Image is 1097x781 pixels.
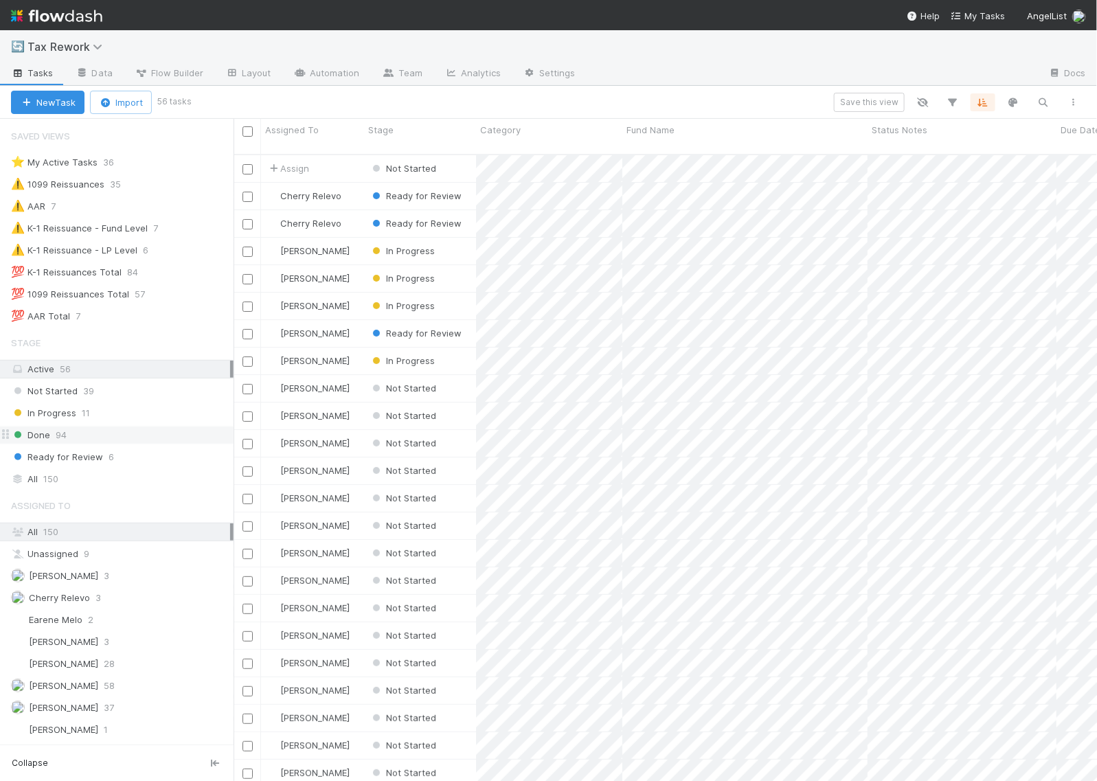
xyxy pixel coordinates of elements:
[11,264,122,281] div: K-1 Reissuances Total
[11,427,50,444] span: Done
[11,329,41,356] span: Stage
[280,355,350,366] span: [PERSON_NAME]
[242,302,253,312] input: Toggle Row Selected
[11,198,45,215] div: AAR
[370,190,462,201] span: Ready for Review
[267,245,278,256] img: avatar_d45d11ee-0024-4901-936f-9df0a9cc3b4e.png
[267,629,350,642] div: [PERSON_NAME]
[267,190,278,201] img: avatar_1c2f0edd-858e-4812-ac14-2a8986687c67.png
[135,66,203,80] span: Flow Builder
[267,354,350,367] div: [PERSON_NAME]
[29,636,98,647] span: [PERSON_NAME]
[267,465,278,476] img: avatar_711f55b7-5a46-40da-996f-bc93b6b86381.png
[370,273,435,284] span: In Progress
[127,264,152,281] span: 84
[1037,63,1097,85] a: Docs
[370,630,436,641] span: Not Started
[433,63,512,85] a: Analytics
[104,699,114,716] span: 37
[242,741,253,751] input: Toggle Row Selected
[267,740,278,751] img: avatar_711f55b7-5a46-40da-996f-bc93b6b86381.png
[242,219,253,229] input: Toggle Row Selected
[370,381,436,395] div: Not Started
[242,494,253,504] input: Toggle Row Selected
[109,449,114,466] span: 6
[267,326,350,340] div: [PERSON_NAME]
[280,190,341,201] span: Cherry Relevo
[280,767,350,778] span: [PERSON_NAME]
[280,657,350,668] span: [PERSON_NAME]
[370,738,436,752] div: Not Started
[370,216,462,230] div: Ready for Review
[242,329,253,339] input: Toggle Row Selected
[11,176,104,193] div: 1099 Reissuances
[11,200,25,212] span: ⚠️
[267,519,350,532] div: [PERSON_NAME]
[104,633,109,650] span: 3
[11,122,70,150] span: Saved Views
[370,546,436,560] div: Not Started
[11,523,230,541] div: All
[280,602,350,613] span: [PERSON_NAME]
[11,242,137,259] div: K-1 Reissuance - LP Level
[11,657,25,670] img: avatar_d45d11ee-0024-4901-936f-9df0a9cc3b4e.png
[280,712,350,723] span: [PERSON_NAME]
[29,702,98,713] span: [PERSON_NAME]
[11,156,25,168] span: ⭐
[951,9,1005,23] a: My Tasks
[104,567,109,585] span: 3
[90,91,152,114] button: Import
[267,299,350,313] div: [PERSON_NAME]
[280,575,350,586] span: [PERSON_NAME]
[11,91,84,114] button: NewTask
[370,383,436,394] span: Not Started
[370,326,462,340] div: Ready for Review
[11,308,70,325] div: AAR Total
[370,271,435,285] div: In Progress
[267,438,278,449] img: avatar_711f55b7-5a46-40da-996f-bc93b6b86381.png
[267,300,278,311] img: avatar_d45d11ee-0024-4901-936f-9df0a9cc3b4e.png
[95,589,101,607] span: 3
[370,355,435,366] span: In Progress
[280,740,350,751] span: [PERSON_NAME]
[11,613,25,626] img: avatar_bc42736a-3f00-4d10-a11d-d22e63cdc729.png
[242,686,253,697] input: Toggle Row Selected
[368,123,394,137] span: Stage
[370,575,436,586] span: Not Started
[626,123,675,137] span: Fund Name
[370,683,436,697] div: Not Started
[11,471,230,488] div: All
[60,363,71,374] span: 56
[242,521,253,532] input: Toggle Row Selected
[280,410,350,421] span: [PERSON_NAME]
[11,178,25,190] span: ⚠️
[11,492,71,519] span: Assigned To
[907,9,940,23] div: Help
[11,701,25,714] img: avatar_c8e523dd-415a-4cf0-87a3-4b787501e7b6.png
[370,161,436,175] div: Not Started
[242,411,253,422] input: Toggle Row Selected
[370,299,435,313] div: In Progress
[370,520,436,531] span: Not Started
[1027,10,1067,21] span: AngelList
[267,711,350,725] div: [PERSON_NAME]
[242,126,253,137] input: Toggle All Rows Selected
[834,93,905,112] button: Save this view
[267,767,278,778] img: avatar_711f55b7-5a46-40da-996f-bc93b6b86381.png
[370,574,436,587] div: Not Started
[242,466,253,477] input: Toggle Row Selected
[370,438,436,449] span: Not Started
[267,547,278,558] img: avatar_711f55b7-5a46-40da-996f-bc93b6b86381.png
[267,216,341,230] div: Cherry Relevo
[29,614,82,625] span: Earene Melo
[242,274,253,284] input: Toggle Row Selected
[267,712,278,723] img: avatar_711f55b7-5a46-40da-996f-bc93b6b86381.png
[11,310,25,321] span: 💯
[370,491,436,505] div: Not Started
[56,427,67,444] span: 94
[11,244,25,256] span: ⚠️
[480,123,521,137] span: Category
[88,611,93,629] span: 2
[370,410,436,421] span: Not Started
[370,328,462,339] span: Ready for Review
